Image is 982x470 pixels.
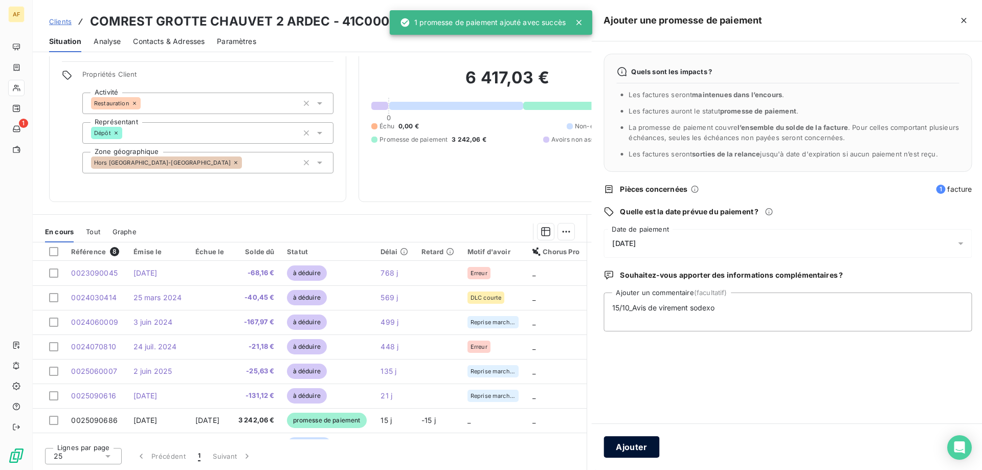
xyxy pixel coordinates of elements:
[692,150,760,158] span: sorties de la relance
[738,123,848,131] span: l’ensemble du solde de la facture
[629,91,784,99] span: Les factures seront .
[604,436,659,458] button: Ajouter
[604,13,762,28] h5: Ajouter une promesse de paiement
[631,68,712,76] span: Quels sont les impacts ?
[620,184,687,194] span: Pièces concernées
[629,107,798,115] span: Les factures auront le statut .
[620,207,758,217] span: Quelle est la date prévue du paiement ?
[620,270,843,280] span: Souhaitez-vous apporter des informations complémentaires ?
[692,91,782,99] span: maintenues dans l’encours
[612,239,636,248] span: [DATE]
[720,107,796,115] span: promesse de paiement
[629,150,938,158] span: Les factures seront jusqu'à date d'expiration si aucun paiement n’est reçu.
[629,123,959,142] span: La promesse de paiement couvre . Pour celles comportant plusieurs échéances, seules les échéances...
[604,293,972,331] textarea: 15/10_Avis de virement sodexo
[936,185,945,194] span: 1
[936,184,972,194] span: facture
[947,435,972,460] div: Open Intercom Messenger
